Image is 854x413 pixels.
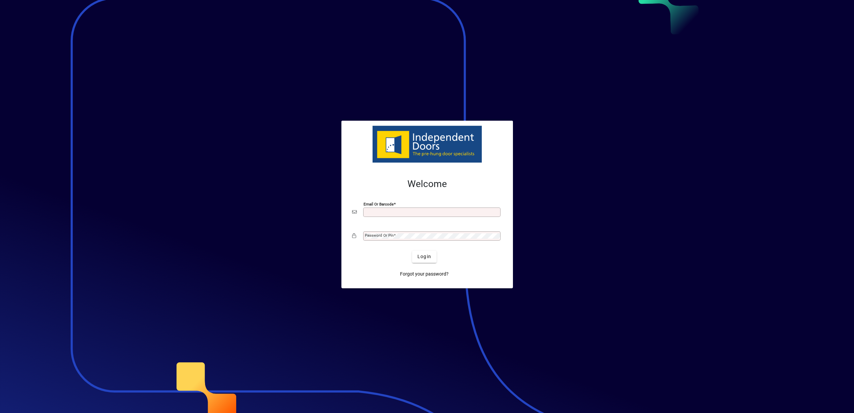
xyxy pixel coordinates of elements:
button: Login [412,251,437,263]
mat-label: Password or Pin [365,233,394,238]
h2: Welcome [352,178,502,190]
span: Login [417,253,431,260]
span: Forgot your password? [400,271,449,278]
a: Forgot your password? [397,268,451,280]
mat-label: Email or Barcode [364,201,394,206]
